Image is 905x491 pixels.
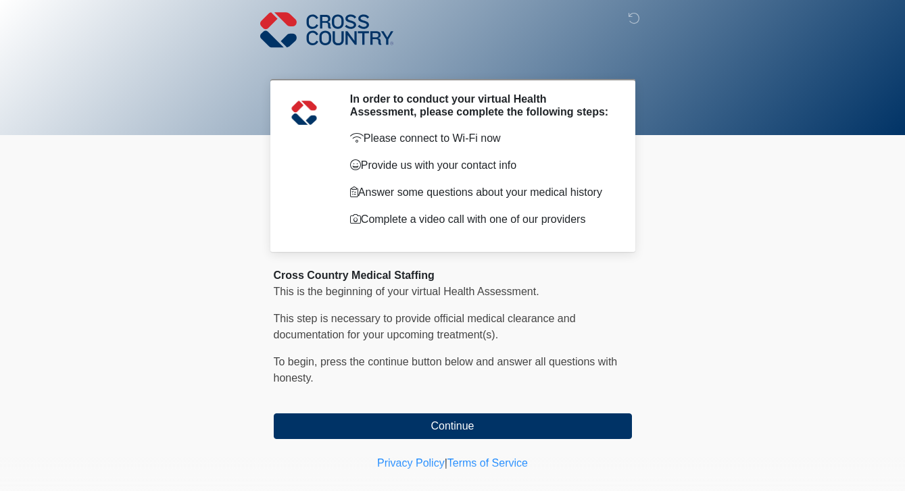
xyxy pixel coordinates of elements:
[284,93,324,133] img: Agent Avatar
[274,413,632,439] button: Continue
[350,211,612,228] p: Complete a video call with one of our providers
[274,286,539,297] span: This is the beginning of your virtual Health Assessment.
[260,10,394,49] img: Cross Country Logo
[350,93,612,118] h2: In order to conduct your virtual Health Assessment, please complete the following steps:
[274,313,576,340] span: This step is necessary to provide official medical clearance and documentation for your upcoming ...
[274,267,632,284] div: Cross Country Medical Staffing
[445,457,447,469] a: |
[264,49,642,74] h1: ‎ ‎ ‎
[447,457,528,469] a: Terms of Service
[377,457,445,469] a: Privacy Policy
[350,130,612,147] p: Please connect to Wi-Fi now
[350,157,612,174] p: Provide us with your contact info
[350,184,612,201] p: Answer some questions about your medical history
[274,356,618,384] span: To begin, ﻿﻿﻿﻿﻿﻿﻿﻿﻿﻿press the continue button below and answer all questions with honesty.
